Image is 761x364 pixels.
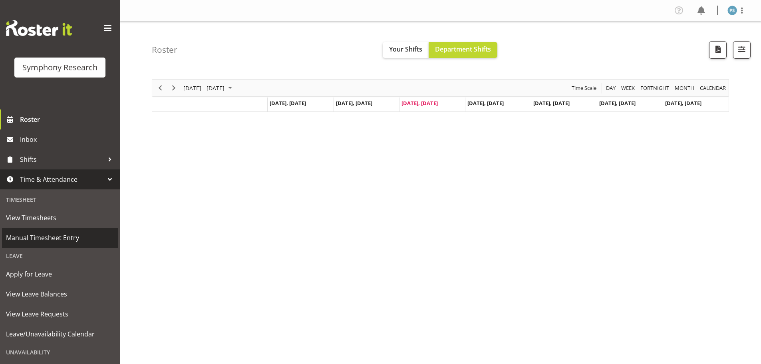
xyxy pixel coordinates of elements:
span: [DATE] - [DATE] [183,83,225,93]
span: View Leave Requests [6,308,114,320]
span: View Leave Balances [6,288,114,300]
a: View Leave Requests [2,304,118,324]
span: [DATE], [DATE] [467,99,504,107]
span: Inbox [20,133,116,145]
a: Manual Timesheet Entry [2,228,118,248]
button: Timeline Month [674,83,696,93]
button: Download a PDF of the roster according to the set date range. [709,41,727,59]
span: Shifts [20,153,104,165]
span: Time & Attendance [20,173,104,185]
span: Month [674,83,695,93]
div: Previous [153,80,167,96]
span: Apply for Leave [6,268,114,280]
span: Week [620,83,636,93]
button: September 01 - 07, 2025 [182,83,236,93]
span: [DATE], [DATE] [270,99,306,107]
button: Next [169,83,179,93]
a: Apply for Leave [2,264,118,284]
span: Department Shifts [435,45,491,54]
button: Timeline Day [605,83,617,93]
a: Leave/Unavailability Calendar [2,324,118,344]
button: Time Scale [570,83,598,93]
span: [DATE], [DATE] [599,99,636,107]
span: [DATE], [DATE] [401,99,438,107]
div: Timeline Week of September 3, 2025 [152,79,729,112]
a: View Leave Balances [2,284,118,304]
span: View Timesheets [6,212,114,224]
div: Unavailability [2,344,118,360]
span: [DATE], [DATE] [336,99,372,107]
span: Your Shifts [389,45,422,54]
span: Time Scale [571,83,597,93]
button: Month [699,83,727,93]
span: Manual Timesheet Entry [6,232,114,244]
div: Leave [2,248,118,264]
button: Filter Shifts [733,41,751,59]
div: Next [167,80,181,96]
button: Fortnight [639,83,671,93]
img: paul-s-stoneham1982.jpg [727,6,737,15]
h4: Roster [152,45,177,54]
button: Timeline Week [620,83,636,93]
span: Leave/Unavailability Calendar [6,328,114,340]
div: Timesheet [2,191,118,208]
div: Symphony Research [22,62,97,74]
span: Fortnight [640,83,670,93]
span: [DATE], [DATE] [665,99,701,107]
img: Rosterit website logo [6,20,72,36]
a: View Timesheets [2,208,118,228]
span: Roster [20,113,116,125]
button: Department Shifts [429,42,497,58]
span: [DATE], [DATE] [533,99,570,107]
button: Previous [155,83,166,93]
span: calendar [699,83,727,93]
span: Day [605,83,616,93]
button: Your Shifts [383,42,429,58]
